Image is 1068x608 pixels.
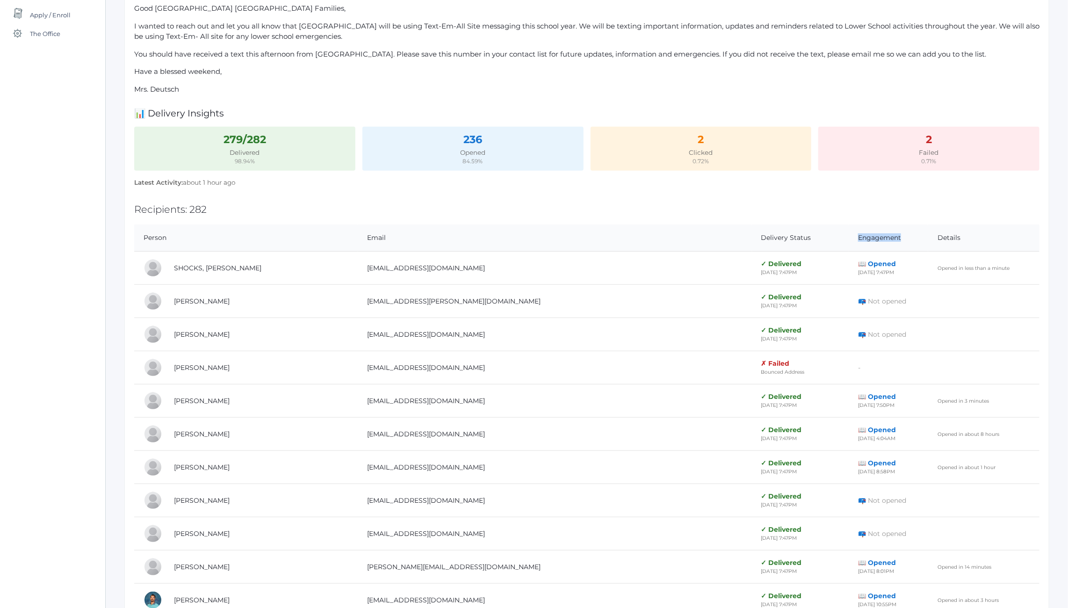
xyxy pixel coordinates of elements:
div: Allison Arnold [144,557,162,576]
span: 📖 Opened [858,426,896,434]
span: 📖 Opened [858,260,896,268]
span: 📪 Not opened [858,297,906,305]
a: [PERSON_NAME] [174,596,230,604]
div: Evan Sponseller [144,391,162,410]
th: Delivery Status [752,224,849,252]
h3: 📊 Delivery Insights [134,109,1039,118]
div: 0.72% [596,157,806,166]
div: 2 [824,132,1034,148]
small: [DATE] 7:50PM [858,402,895,408]
span: 📖 Opened [858,459,896,467]
a: SHOCKS, [PERSON_NAME] [174,264,261,272]
td: [EMAIL_ADDRESS][DOMAIN_NAME] [358,318,751,351]
span: ✗ Failed [761,359,790,368]
th: Person [134,224,358,252]
p: I wanted to reach out and let you all know that [GEOGRAPHIC_DATA] will be using Text-Em-All Site ... [134,21,1039,42]
a: [PERSON_NAME] [174,563,230,571]
div: 279/282 [139,132,350,148]
div: ADRIAN SHOCKS [144,259,162,277]
td: [EMAIL_ADDRESS][DOMAIN_NAME] [358,418,751,451]
span: ✓ Delivered [761,592,802,600]
strong: Latest Activity: [134,179,183,186]
p: about 1 hour ago [134,178,1039,187]
span: ✓ Delivered [761,293,802,301]
small: Opened in about 8 hours [938,431,999,437]
div: 236 [368,132,578,148]
p: Mrs. Deutsch [134,84,1039,95]
div: Failed [824,148,1034,157]
div: Matthew Gregorchuk [144,524,162,543]
small: [DATE] 8:01PM [858,568,894,574]
small: Opened in 14 minutes [938,564,991,570]
p: Have a blessed weekend, [134,66,1039,77]
a: [PERSON_NAME] [174,297,230,305]
small: [DATE] 4:04AM [858,435,895,442]
span: Apply / Enroll [30,6,71,24]
span: - [858,363,860,372]
span: ✓ Delivered [761,525,802,534]
span: ✓ Delivered [761,392,802,401]
a: [PERSON_NAME] [174,496,230,505]
div: Clicked [596,148,806,157]
div: 0.71% [824,157,1034,166]
div: Delivered [139,148,350,157]
div: Ruiwen Lee [144,491,162,510]
small: [DATE] 7:47PM [761,336,797,342]
td: [EMAIL_ADDRESS][DOMAIN_NAME] [358,384,751,418]
small: [DATE] 7:47PM [761,502,797,508]
div: 98.94% [139,157,350,166]
div: Jonnie Mudd [144,425,162,443]
td: [EMAIL_ADDRESS][PERSON_NAME][DOMAIN_NAME] [358,285,751,318]
div: Amber Reid [144,325,162,344]
a: [PERSON_NAME] [174,363,230,372]
small: [DATE] 7:47PM [761,402,797,408]
small: Opened in less than a minute [938,265,1010,271]
div: Travis Armstrong [144,358,162,377]
th: Details [928,224,1039,252]
small: Opened in 3 minutes [938,398,989,404]
a: [PERSON_NAME] [174,529,230,538]
small: [DATE] 7:47PM [761,469,797,475]
small: [DATE] 7:47PM [761,269,797,275]
small: Opened in about 3 hours [938,597,999,603]
div: Opened [368,148,578,157]
small: [DATE] 7:47PM [761,435,797,442]
span: 📪 Not opened [858,529,906,538]
div: 84.59% [368,157,578,166]
small: Opened in about 1 hour [938,464,996,470]
div: 2 [596,132,806,148]
small: [DATE] 7:47PM [761,535,797,541]
span: 📖 Opened [858,392,896,401]
th: Engagement [849,224,928,252]
small: [DATE] 7:47PM [761,303,797,309]
small: [DATE] 8:58PM [858,469,895,475]
p: Good [GEOGRAPHIC_DATA] [GEOGRAPHIC_DATA] Families, [134,3,1039,14]
small: [DATE] 7:47PM [761,601,797,608]
p: You should have received a text this afternoon from [GEOGRAPHIC_DATA]. Please save this number in... [134,49,1039,60]
span: 📖 Opened [858,558,896,567]
span: ✓ Delivered [761,492,802,500]
a: [PERSON_NAME] [174,330,230,339]
span: ✓ Delivered [761,426,802,434]
span: ✓ Delivered [761,558,802,567]
div: Jazmine Benning [144,292,162,311]
a: [PERSON_NAME] [174,463,230,471]
span: ✓ Delivered [761,260,802,268]
td: [EMAIL_ADDRESS][DOMAIN_NAME] [358,451,751,484]
small: Bounced Address [761,369,805,375]
small: [DATE] 7:47PM [858,269,894,275]
small: [DATE] 10:55PM [858,601,896,608]
a: [PERSON_NAME] [174,397,230,405]
td: [EMAIL_ADDRESS][DOMAIN_NAME] [358,351,751,384]
span: 📪 Not opened [858,496,906,505]
td: [EMAIL_ADDRESS][DOMAIN_NAME] [358,484,751,517]
a: [PERSON_NAME] [174,430,230,438]
small: [DATE] 7:47PM [761,568,797,574]
span: 📪 Not opened [858,330,906,339]
span: The Office [30,24,60,43]
td: [PERSON_NAME][EMAIL_ADDRESS][DOMAIN_NAME] [358,550,751,584]
span: ✓ Delivered [761,326,802,334]
th: Email [358,224,751,252]
h2: Recipients: 282 [134,204,1039,215]
span: 📖 Opened [858,592,896,600]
